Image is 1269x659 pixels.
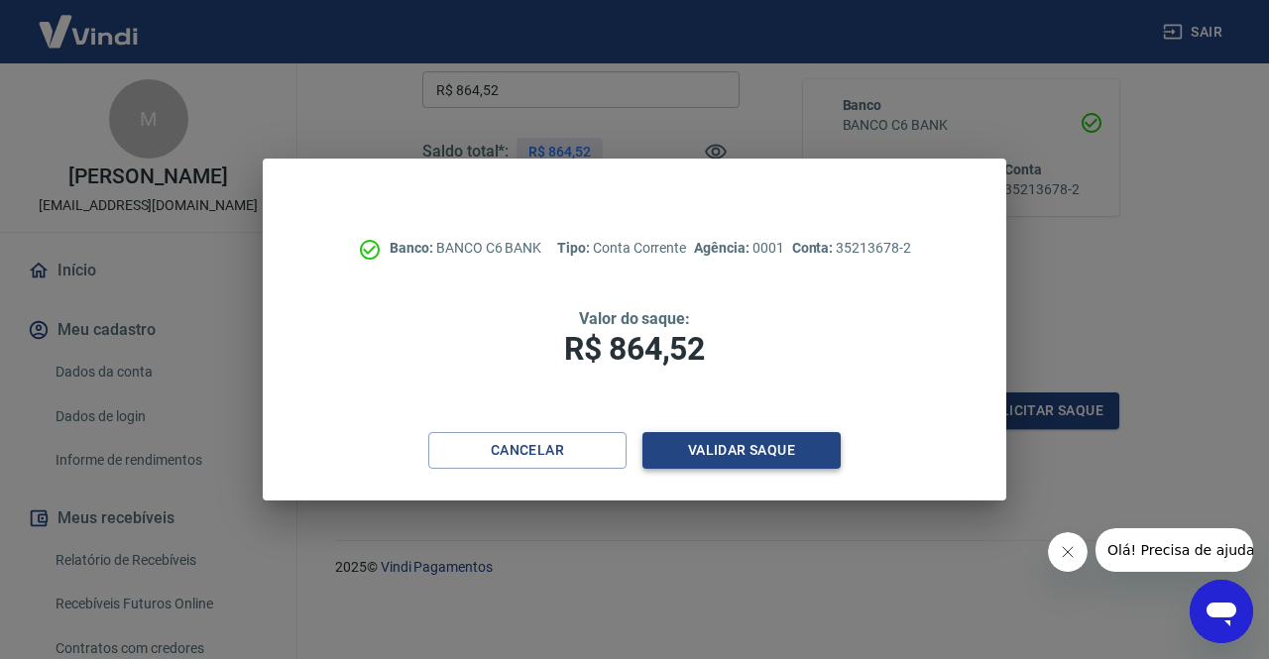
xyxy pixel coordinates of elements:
[390,238,541,259] p: BANCO C6 BANK
[694,240,752,256] span: Agência:
[579,309,690,328] span: Valor do saque:
[390,240,436,256] span: Banco:
[694,238,783,259] p: 0001
[564,330,705,368] span: R$ 864,52
[1096,528,1253,572] iframe: Mensagem da empresa
[1048,532,1088,572] iframe: Fechar mensagem
[557,238,686,259] p: Conta Corrente
[12,14,167,30] span: Olá! Precisa de ajuda?
[557,240,593,256] span: Tipo:
[792,240,837,256] span: Conta:
[792,238,911,259] p: 35213678-2
[1190,580,1253,643] iframe: Botão para abrir a janela de mensagens
[642,432,841,469] button: Validar saque
[428,432,627,469] button: Cancelar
